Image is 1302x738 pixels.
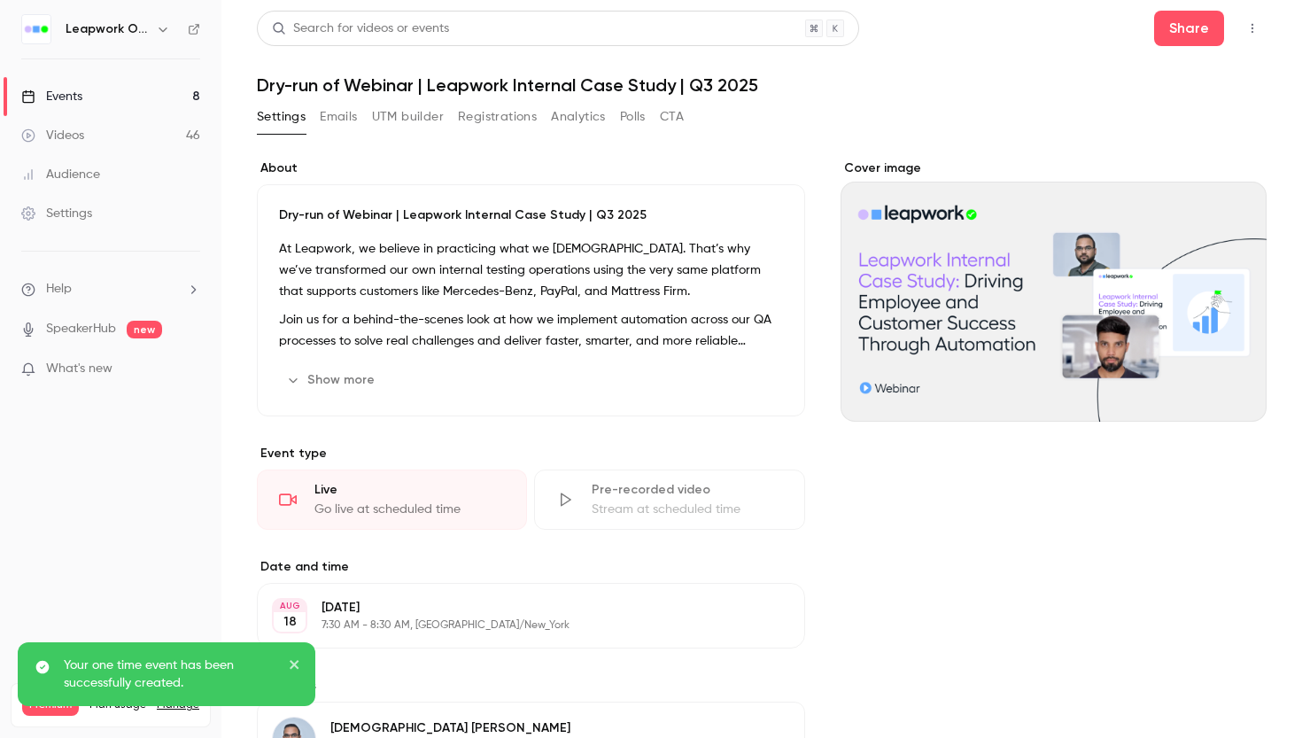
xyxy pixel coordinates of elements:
button: Polls [620,103,646,131]
button: Show more [279,366,385,394]
div: Pre-recorded video [592,481,782,499]
div: Pre-recorded videoStream at scheduled time [534,470,804,530]
div: Videos [21,127,84,144]
label: About [257,159,805,177]
p: Join us for a behind-the-scenes look at how we implement automation across our QA processes to so... [279,309,783,352]
button: Analytics [551,103,606,131]
div: Settings [21,205,92,222]
div: Events [21,88,82,105]
span: new [127,321,162,338]
img: Leapwork Online Event [22,15,50,43]
p: 7:30 AM - 8:30 AM, [GEOGRAPHIC_DATA]/New_York [322,618,711,633]
label: Cover image [841,159,1267,177]
button: CTA [660,103,684,131]
div: Audience [21,166,100,183]
button: Registrations [458,103,537,131]
button: UTM builder [372,103,444,131]
label: Speakers [257,677,805,695]
div: Stream at scheduled time [592,501,782,518]
li: help-dropdown-opener [21,280,200,299]
p: Event type [257,445,805,462]
p: [DEMOGRAPHIC_DATA] [PERSON_NAME] [330,719,570,737]
span: Help [46,280,72,299]
button: Share [1154,11,1224,46]
button: Settings [257,103,306,131]
div: Go live at scheduled time [314,501,505,518]
p: Your one time event has been successfully created. [64,656,276,692]
iframe: Noticeable Trigger [179,361,200,377]
label: Date and time [257,558,805,576]
section: Cover image [841,159,1267,422]
div: Search for videos or events [272,19,449,38]
span: What's new [46,360,112,378]
a: SpeakerHub [46,320,116,338]
div: AUG [274,600,306,612]
p: 18 [283,613,297,631]
p: At Leapwork, we believe in practicing what we [DEMOGRAPHIC_DATA]. That’s why we’ve transformed ou... [279,238,783,302]
button: close [289,656,301,678]
p: [DATE] [322,599,711,617]
h6: Leapwork Online Event [66,20,149,38]
p: Dry-run of Webinar | Leapwork Internal Case Study | Q3 2025 [279,206,783,224]
div: LiveGo live at scheduled time [257,470,527,530]
div: Live [314,481,505,499]
h1: Dry-run of Webinar | Leapwork Internal Case Study | Q3 2025 [257,74,1267,96]
button: Emails [320,103,357,131]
